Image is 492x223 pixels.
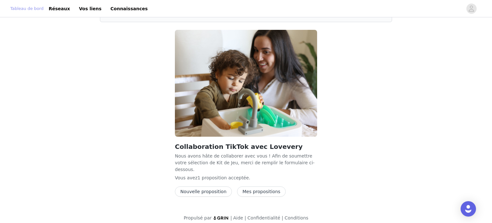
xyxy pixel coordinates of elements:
font: Réseaux [49,6,70,11]
div: Ouvrir Intercom Messenger [461,201,476,217]
font: | [244,215,246,220]
font: Vos liens [79,6,101,11]
img: logo [213,216,229,220]
font: Collaboration TikTok avec Lovevery [175,143,303,150]
font: Connaissances [111,6,148,11]
font: | [230,215,232,220]
font: 1 proposition acceptée [198,175,249,180]
font: Propulsé par [184,215,211,220]
a: Vos liens [75,1,105,16]
img: L'Europe très amoureuse [175,30,317,137]
a: Réseaux [45,1,74,16]
button: Nouvelle proposition [175,186,232,197]
a: Confidentialité [248,215,280,220]
font: Nous avons hâte de collaborer avec vous ! Afin de soumettre votre sélection de Kit de Jeu, merci ... [175,153,315,172]
div: avatar [468,4,474,14]
a: Aide [233,215,243,220]
a: Tableau de bord [10,5,44,12]
font: | [282,215,283,220]
font: Tableau de bord [10,6,44,11]
font: Vous avez [175,175,198,180]
a: Conditions [284,215,308,220]
button: Mes propositions [237,186,286,197]
font: . [249,175,250,180]
a: Connaissances [107,1,152,16]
